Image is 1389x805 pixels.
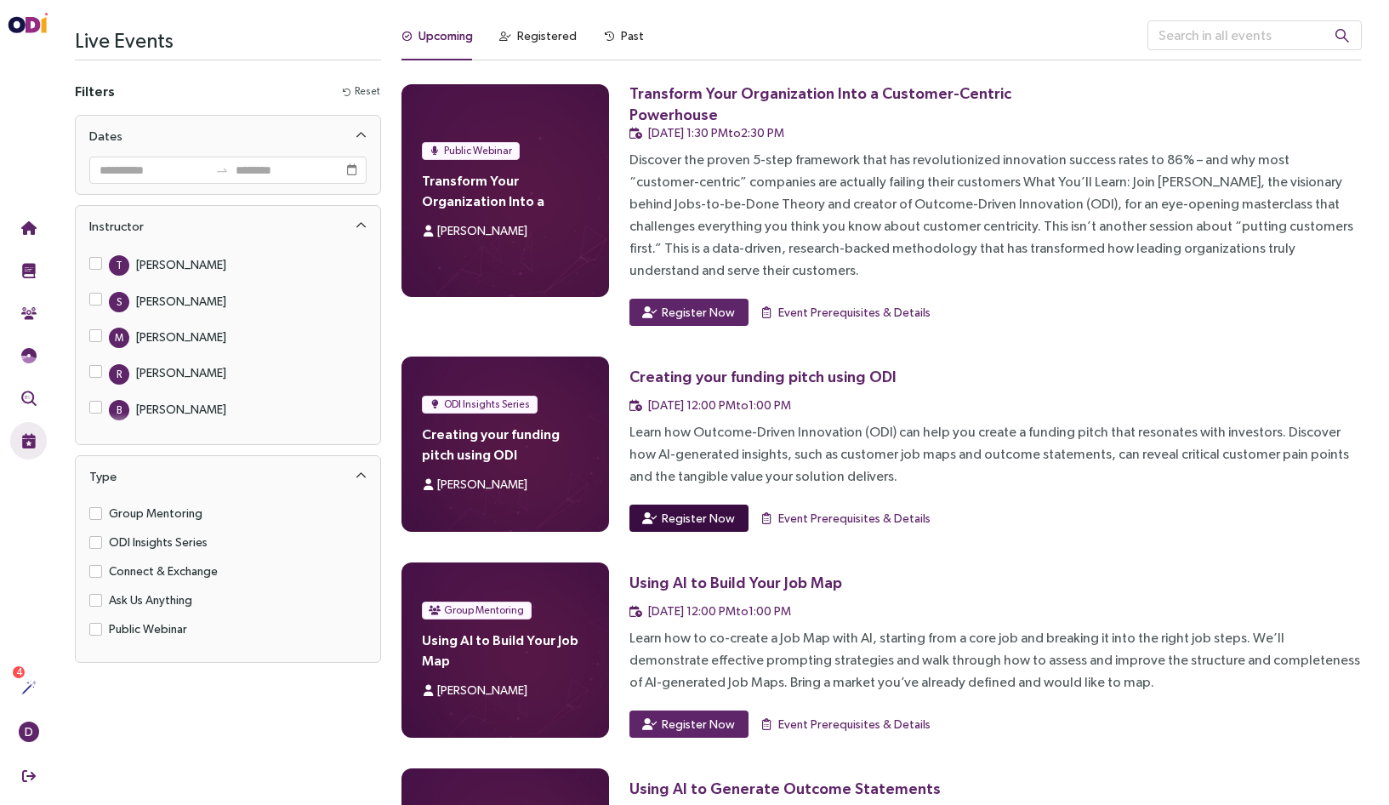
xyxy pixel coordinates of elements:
h4: Transform Your Organization Into a Customer-Centric Powerhouse [422,170,589,211]
div: [PERSON_NAME] [136,292,226,311]
h4: Filters [75,81,115,101]
div: Using AI to Build Your Job Map [629,572,842,593]
h4: Using AI to Build Your Job Map [422,630,589,671]
button: Live Events [10,422,47,460]
button: Training [10,252,47,289]
span: Reset [355,83,380,100]
div: Type [76,456,380,497]
button: Register Now [629,505,749,532]
span: swap-right [215,163,229,177]
div: Dates [89,126,122,146]
span: Register Now [662,509,735,528]
h4: Creating your funding pitch using ODI [422,424,589,465]
button: Event Prerequisites & Details [759,711,931,738]
div: Registered [517,26,577,45]
img: Outcome Validation [21,391,37,406]
img: Live Events [21,433,37,448]
span: 4 [16,666,22,678]
img: JTBD Needs Framework [21,348,37,363]
span: [DATE] 12:00 PM to 1:00 PM [648,398,791,412]
span: Group Mentoring [444,602,524,619]
div: Learn how to co-create a Job Map with AI, starting from a core job and breaking it into the right... [629,627,1362,694]
button: Register Now [629,299,749,326]
div: Using AI to Generate Outcome Statements [629,778,941,799]
span: Public Webinar [444,142,512,159]
button: Reset [342,83,381,100]
sup: 4 [13,666,25,678]
div: [PERSON_NAME] [136,400,226,419]
span: [PERSON_NAME] [437,477,527,491]
button: Event Prerequisites & Details [759,299,931,326]
span: Register Now [662,303,735,322]
span: ODI Insights Series [102,533,214,551]
span: Event Prerequisites & Details [778,715,931,734]
span: Register Now [662,715,735,734]
div: Learn how Outcome-Driven Innovation (ODI) can help you create a funding pitch that resonates with... [629,421,1362,488]
span: T [116,255,122,276]
div: Type [89,466,117,487]
span: [PERSON_NAME] [437,683,527,697]
div: Past [621,26,644,45]
span: [PERSON_NAME] [437,224,527,237]
button: search [1321,20,1363,50]
img: Training [21,263,37,278]
div: Dates [76,116,380,157]
div: Instructor [89,216,144,237]
span: [DATE] 1:30 PM to 2:30 PM [648,126,784,140]
span: search [1335,28,1350,43]
div: Creating your funding pitch using ODI [629,366,897,387]
h3: Live Events [75,20,381,60]
div: Transform Your Organization Into a Customer-Centric Powerhouse [629,83,1062,125]
div: [PERSON_NAME] [136,255,226,274]
span: Connect & Exchange [102,562,225,580]
button: Needs Framework [10,337,47,374]
span: [DATE] 12:00 PM to 1:00 PM [648,604,791,618]
span: Public Webinar [102,619,194,638]
span: to [215,163,229,177]
div: Upcoming [418,26,473,45]
div: [PERSON_NAME] [136,363,226,382]
span: R [117,364,122,385]
img: Community [21,305,37,321]
button: Sign Out [10,757,47,795]
button: Community [10,294,47,332]
button: Register Now [629,711,749,738]
span: D [25,722,33,742]
button: Outcome Validation [10,380,47,417]
span: S [117,292,122,312]
button: Actions [10,669,47,706]
span: Ask Us Anything [102,591,199,609]
span: B [117,400,122,420]
div: Instructor [76,206,380,247]
input: Search in all events [1147,20,1362,50]
div: [PERSON_NAME] [136,328,226,346]
button: Event Prerequisites & Details [759,505,931,532]
span: M [115,328,123,348]
span: ODI Insights Series [444,396,530,413]
div: Discover the proven 5-step framework that has revolutionized innovation success rates to 86% – an... [629,149,1362,282]
img: Actions [21,680,37,695]
span: Event Prerequisites & Details [778,509,931,528]
span: Group Mentoring [102,504,209,522]
button: D [10,713,47,751]
button: Home [10,209,47,247]
span: Event Prerequisites & Details [778,303,931,322]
